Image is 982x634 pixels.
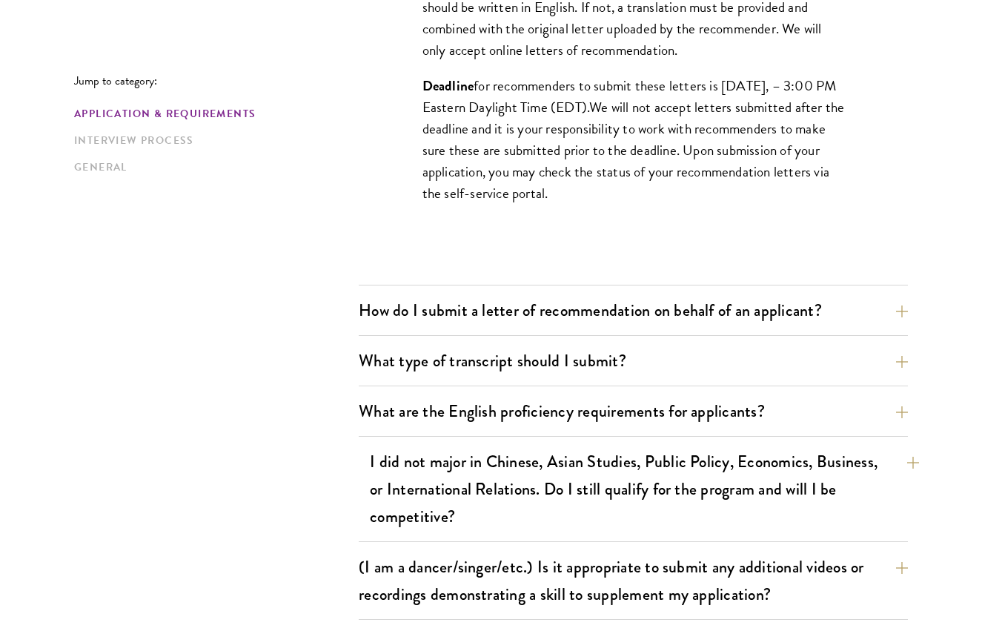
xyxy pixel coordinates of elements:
button: What type of transcript should I submit? [359,344,908,377]
span: for recommenders to submit these letters is [DATE], – 3:00 PM Eastern Daylight Time (EDT) [422,75,837,118]
button: (I am a dancer/singer/etc.) Is it appropriate to submit any additional videos or recordings demon... [359,550,908,611]
span: We will not accept letters submitted after the deadline and it is your responsibility to work wit... [422,96,845,204]
p: Jump to category: [74,74,359,87]
button: What are the English proficiency requirements for applicants? [359,394,908,428]
button: How do I submit a letter of recommendation on behalf of an applicant? [359,294,908,327]
span: . [587,96,589,118]
button: I did not major in Chinese, Asian Studies, Public Policy, Economics, Business, or International R... [370,445,919,533]
a: General [74,159,350,175]
span: Deadline [422,75,474,96]
a: Application & Requirements [74,106,350,122]
a: Interview Process [74,133,350,148]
